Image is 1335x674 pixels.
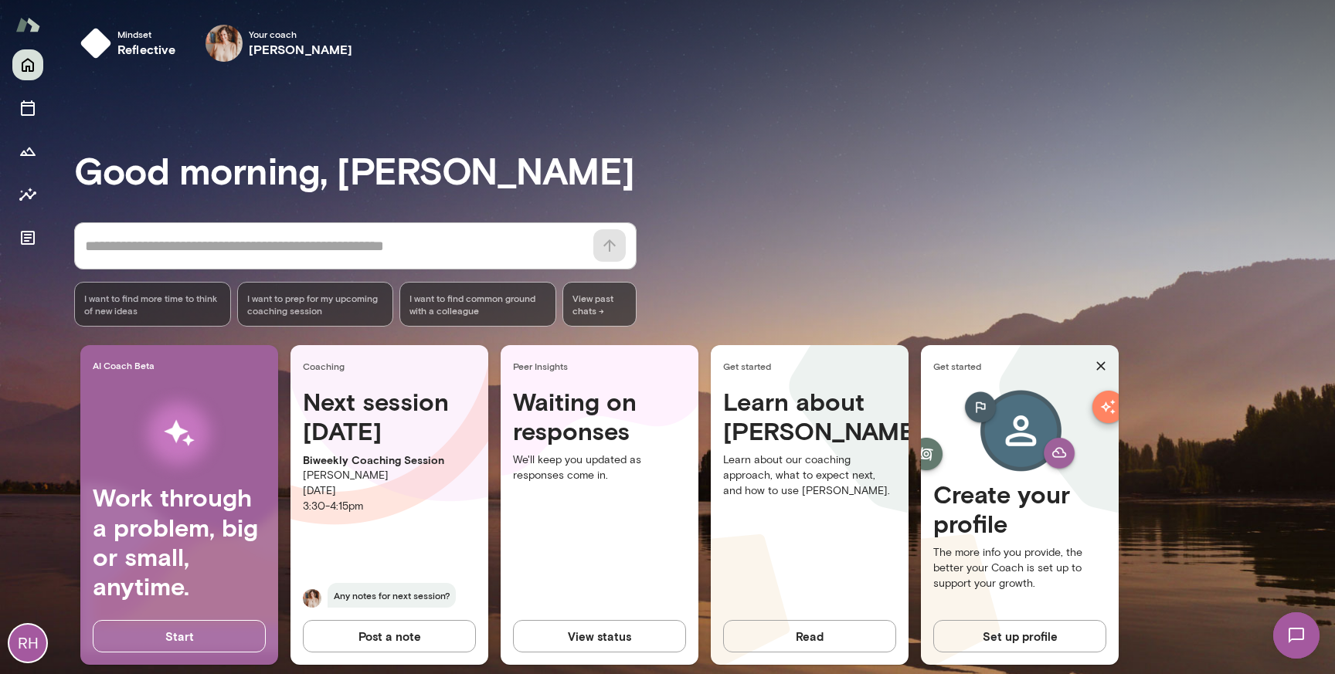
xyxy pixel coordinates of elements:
div: I want to prep for my upcoming coaching session [237,282,394,327]
p: [PERSON_NAME] [303,468,476,483]
button: Read [723,620,896,652]
div: I want to find more time to think of new ideas [74,282,231,327]
span: I want to prep for my upcoming coaching session [247,292,384,317]
img: Create profile [939,387,1100,479]
span: Coaching [303,360,482,372]
span: Peer Insights [513,360,692,372]
h6: [PERSON_NAME] [249,40,353,59]
button: Set up profile [933,620,1106,652]
img: mindset [80,28,111,59]
span: I want to find more time to think of new ideas [84,292,221,317]
h4: Waiting on responses [513,387,686,446]
span: I want to find common ground with a colleague [409,292,546,317]
span: View past chats -> [562,282,637,327]
span: Get started [933,360,1089,372]
span: Get started [723,360,902,372]
button: View status [513,620,686,652]
img: Nancy [303,589,321,608]
p: [DATE] [303,483,476,499]
h6: reflective [117,40,176,59]
button: Sessions [12,93,43,124]
h4: Next session [DATE] [303,387,476,446]
button: Start [93,620,266,652]
button: Insights [12,179,43,210]
p: Learn about our coaching approach, what to expect next, and how to use [PERSON_NAME]. [723,452,896,499]
p: Biweekly Coaching Session [303,452,476,468]
button: Documents [12,222,43,253]
span: Mindset [117,28,176,40]
img: AI Workflows [110,384,248,483]
div: RH [9,625,46,662]
img: Nancy Alsip [206,25,243,62]
span: Your coach [249,28,353,40]
button: Home [12,49,43,80]
h4: Work through a problem, big or small, anytime. [93,483,266,601]
div: I want to find common ground with a colleague [399,282,556,327]
h4: Create your profile [933,479,1106,539]
p: 3:30 - 4:15pm [303,499,476,514]
h3: Good morning, [PERSON_NAME] [74,148,1335,191]
button: Mindsetreflective [74,19,189,68]
span: AI Coach Beta [93,359,272,371]
span: Any notes for next session? [328,583,456,608]
div: Nancy AlsipYour coach[PERSON_NAME] [195,19,364,68]
img: Mento [15,10,40,39]
button: Post a note [303,620,476,652]
button: Growth Plan [12,136,43,167]
p: The more info you provide, the better your Coach is set up to support your growth. [933,545,1106,591]
h4: Learn about [PERSON_NAME] [723,387,896,446]
p: We'll keep you updated as responses come in. [513,452,686,483]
